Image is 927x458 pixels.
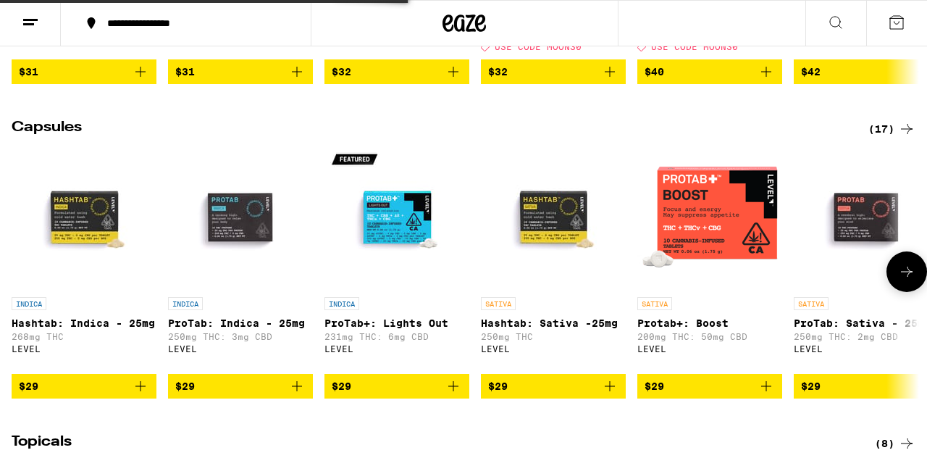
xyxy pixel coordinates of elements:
span: USE CODE MOON30 [651,43,738,52]
h2: Topicals [12,435,844,452]
p: INDICA [12,297,46,310]
p: SATIVA [481,297,516,310]
button: Add to bag [637,59,782,84]
div: LEVEL [481,344,626,354]
p: INDICA [324,297,359,310]
p: ProTab+: Lights Out [324,317,469,329]
button: Add to bag [12,59,156,84]
span: $31 [175,66,195,78]
img: LEVEL - Hashtab: Indica - 25mg [12,145,156,290]
p: Hashtab: Sativa -25mg [481,317,626,329]
span: $32 [488,66,508,78]
span: $40 [645,66,664,78]
span: $29 [801,380,821,392]
p: Protab+: Boost [637,317,782,329]
p: 231mg THC: 6mg CBD [324,332,469,341]
a: (17) [868,120,915,138]
a: (8) [875,435,915,452]
img: LEVEL - Protab+: Boost [637,145,782,290]
button: Add to bag [324,374,469,399]
img: LEVEL - ProTab: Indica - 25mg [168,145,313,290]
span: $29 [19,380,38,392]
span: $42 [801,66,821,78]
span: USE CODE MOON30 [495,43,582,52]
p: SATIVA [794,297,829,310]
button: Add to bag [324,59,469,84]
span: $29 [645,380,664,392]
span: Hi. Need any help? [9,10,104,22]
p: 250mg THC [481,332,626,341]
button: Add to bag [481,374,626,399]
span: $29 [488,380,508,392]
img: LEVEL - Hashtab: Sativa -25mg [481,145,626,290]
button: Add to bag [637,374,782,399]
div: LEVEL [637,344,782,354]
h2: Capsules [12,120,844,138]
div: LEVEL [324,344,469,354]
p: INDICA [168,297,203,310]
img: LEVEL - ProTab+: Lights Out [324,145,469,290]
a: Open page for Protab+: Boost from LEVEL [637,145,782,374]
a: Open page for ProTab+: Lights Out from LEVEL [324,145,469,374]
p: 200mg THC: 50mg CBD [637,332,782,341]
p: 268mg THC [12,332,156,341]
button: Add to bag [168,374,313,399]
p: Hashtab: Indica - 25mg [12,317,156,329]
a: Open page for Hashtab: Sativa -25mg from LEVEL [481,145,626,374]
p: ProTab: Indica - 25mg [168,317,313,329]
a: Open page for ProTab: Indica - 25mg from LEVEL [168,145,313,374]
div: LEVEL [168,344,313,354]
span: $31 [19,66,38,78]
span: $32 [332,66,351,78]
button: Add to bag [12,374,156,399]
span: $29 [175,380,195,392]
button: Add to bag [481,59,626,84]
a: Open page for Hashtab: Indica - 25mg from LEVEL [12,145,156,374]
p: SATIVA [637,297,672,310]
button: Add to bag [168,59,313,84]
p: 250mg THC: 3mg CBD [168,332,313,341]
span: $29 [332,380,351,392]
div: LEVEL [12,344,156,354]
